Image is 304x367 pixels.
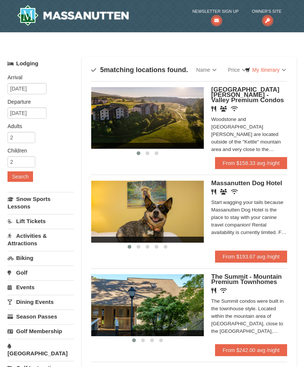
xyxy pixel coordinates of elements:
span: Massanutten Dog Hotel [211,180,282,187]
div: The Summit condos were built in the townhouse style. Located within the mountain area of [GEOGRAP... [211,298,287,335]
button: Search [8,171,33,182]
a: Lodging [8,57,74,70]
span: Newsletter Sign Up [192,8,238,15]
a: Name [191,62,222,77]
div: Woodstone and [GEOGRAPHIC_DATA][PERSON_NAME] are located outside of the "Kettle" mountain area an... [211,116,287,153]
a: Newsletter Sign Up [192,8,238,23]
span: 5 [100,66,104,74]
a: Snow Sports Lessons [8,192,74,213]
a: Owner's Site [252,8,281,23]
a: From $158.33 avg /night [215,157,287,169]
i: Banquet Facilities [220,189,227,195]
a: Price [222,62,252,77]
i: Restaurant [211,288,216,293]
a: Massanutten Resort [17,5,129,26]
i: Wireless Internet (free) [220,288,227,293]
a: Biking [8,251,74,265]
a: From $193.67 avg /night [215,251,287,263]
a: Activities & Attractions [8,229,74,250]
i: Banquet Facilities [220,106,227,112]
a: Lift Tickets [8,214,74,228]
a: Golf Membership [8,324,74,338]
h4: matching locations found. [91,66,188,74]
a: Dining Events [8,295,74,309]
img: Massanutten Resort Logo [17,5,129,26]
i: Restaurant [211,189,216,195]
span: Owner's Site [252,8,281,15]
div: Start wagging your tails because Massanutten Dog Hotel is the place to stay with your canine trav... [211,199,287,236]
label: Departure [8,98,68,106]
a: Season Passes [8,310,74,323]
i: Restaurant [211,106,216,112]
a: Events [8,280,74,294]
a: From $242.00 avg /night [215,344,287,356]
label: Children [8,147,68,154]
a: [GEOGRAPHIC_DATA] [8,339,74,360]
label: Adults [8,122,68,130]
i: Wireless Internet (free) [231,189,238,195]
span: The Summit - Mountain Premium Townhomes [211,273,282,285]
a: My Itinerary [240,64,291,76]
i: Wireless Internet (free) [231,106,238,112]
span: [GEOGRAPHIC_DATA][PERSON_NAME] - Valley Premium Condos [211,86,284,104]
a: Golf [8,266,74,279]
label: Arrival [8,74,68,81]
